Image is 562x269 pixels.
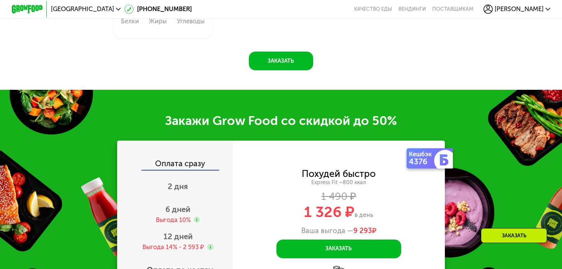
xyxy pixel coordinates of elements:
button: Заказать [276,240,401,258]
a: Вендинги [399,6,426,12]
div: Выгода 14% - 2 593 ₽ [142,243,204,252]
div: поставщикам [432,6,473,12]
div: Углеводы [177,18,204,24]
div: Похудей быстро [302,170,376,178]
a: Качество еды [354,6,392,12]
button: Заказать [249,52,314,70]
span: 6 дней [165,205,190,214]
div: Белки [121,18,139,24]
div: Кешбэк [409,151,435,157]
div: Оплата сразу [118,152,233,170]
div: Express Fit ~800 ккал [233,179,445,186]
div: 1 490 ₽ [233,192,445,201]
div: Жиры [149,18,167,24]
span: 9 293 [353,227,372,235]
span: 12 дней [163,232,193,241]
a: [PHONE_NUMBER] [124,5,192,14]
span: [GEOGRAPHIC_DATA] [51,6,114,12]
span: 1 326 ₽ [304,203,355,221]
span: [PERSON_NAME] [495,6,544,12]
span: в день [355,211,373,219]
span: ₽ [353,227,376,235]
div: 4376 [409,158,435,165]
div: Заказать [481,228,547,243]
div: Ваша выгода — [233,227,445,235]
div: Выгода 10% [156,216,191,225]
span: 2 дня [168,182,188,191]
